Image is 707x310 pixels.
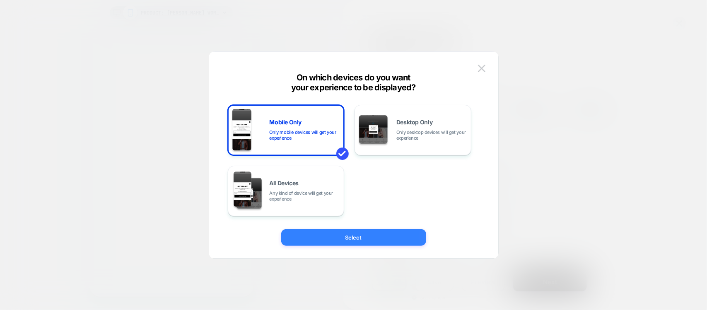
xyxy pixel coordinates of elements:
[396,119,432,125] span: Desktop Only
[396,129,467,141] span: Only desktop devices will get your experience
[291,73,416,92] span: On which devices do you want your experience to be displayed?
[281,229,426,246] button: Select
[478,65,485,72] img: close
